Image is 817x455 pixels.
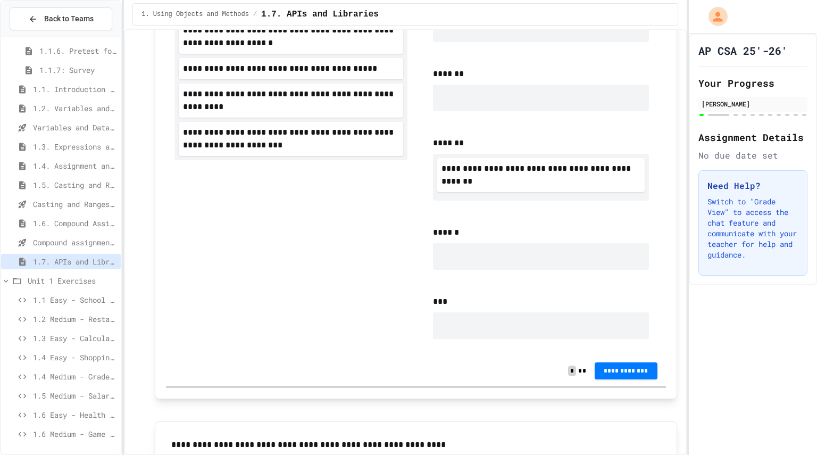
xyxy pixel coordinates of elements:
[33,141,116,152] span: 1.3. Expressions and Output [New]
[698,43,788,58] h1: AP CSA 25'-26'
[33,409,116,420] span: 1.6 Easy - Health Tracker
[253,10,257,19] span: /
[33,428,116,440] span: 1.6 Medium - Game Score Tracker
[702,99,804,109] div: [PERSON_NAME]
[33,256,116,267] span: 1.7. APIs and Libraries
[33,237,116,248] span: Compound assignment operators - Quiz
[698,76,807,90] h2: Your Progress
[261,8,379,21] span: 1.7. APIs and Libraries
[33,198,116,210] span: Casting and Ranges of variables - Quiz
[33,333,116,344] span: 1.3 Easy - Calculate Snack Costs
[707,179,798,192] h3: Need Help?
[39,45,116,56] span: 1.1.6. Pretest for the AP CSA Exam
[33,218,116,229] span: 1.6. Compound Assignment Operators
[33,160,116,171] span: 1.4. Assignment and Input
[33,122,116,133] span: Variables and Data Types - Quiz
[698,130,807,145] h2: Assignment Details
[44,13,94,24] span: Back to Teams
[33,313,116,325] span: 1.2 Medium - Restaurant Order
[28,275,116,286] span: Unit 1 Exercises
[33,103,116,114] span: 1.2. Variables and Data Types
[33,390,116,401] span: 1.5 Medium - Salary Calculator
[33,179,116,191] span: 1.5. Casting and Ranges of Values
[33,294,116,305] span: 1.1 Easy - School Announcements
[697,4,730,29] div: My Account
[141,10,249,19] span: 1. Using Objects and Methods
[33,84,116,95] span: 1.1. Introduction to Algorithms, Programming, and Compilers
[707,196,798,260] p: Switch to "Grade View" to access the chat feature and communicate with your teacher for help and ...
[33,352,116,363] span: 1.4 Easy - Shopping Receipt
[33,371,116,382] span: 1.4 Medium - Grade Point Average
[10,7,112,30] button: Back to Teams
[39,64,116,76] span: 1.1.7: Survey
[698,149,807,162] div: No due date set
